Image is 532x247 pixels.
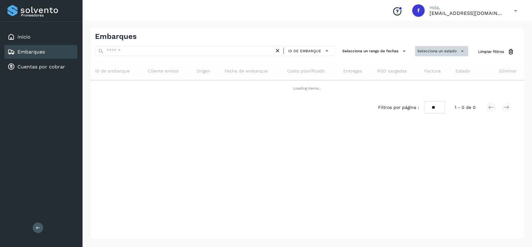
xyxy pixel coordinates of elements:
span: Cliente emisor [148,68,179,74]
span: POD cargadas [377,68,407,74]
h4: Embarques [95,32,137,41]
a: Cuentas por cobrar [17,64,65,70]
span: ID de embarque [95,68,130,74]
span: Estado [455,68,470,74]
button: Selecciona un estado [415,46,468,56]
span: Eliminar [499,68,517,74]
p: Proveedores [21,13,75,17]
button: Selecciona un rango de fechas [340,46,410,56]
span: Costo planificado [287,68,325,74]
span: Filtros por página : [378,104,419,111]
span: Limpiar filtros [478,49,504,54]
div: Inicio [4,30,77,44]
span: Entregas [343,68,362,74]
button: ID de embarque [286,46,332,55]
span: Origen [197,68,210,74]
p: facturacion@expresssanjavier.com [430,10,504,16]
div: Cuentas por cobrar [4,60,77,74]
a: Embarques [17,49,45,55]
button: Limpiar filtros [473,46,519,58]
span: 1 - 0 de 0 [455,104,476,111]
p: Hola, [430,5,504,10]
div: Embarques [4,45,77,59]
a: Inicio [17,34,31,40]
span: Fecha de embarque [225,68,268,74]
span: ID de embarque [288,48,321,54]
td: Loading items... [90,80,524,96]
span: Factura [424,68,440,74]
